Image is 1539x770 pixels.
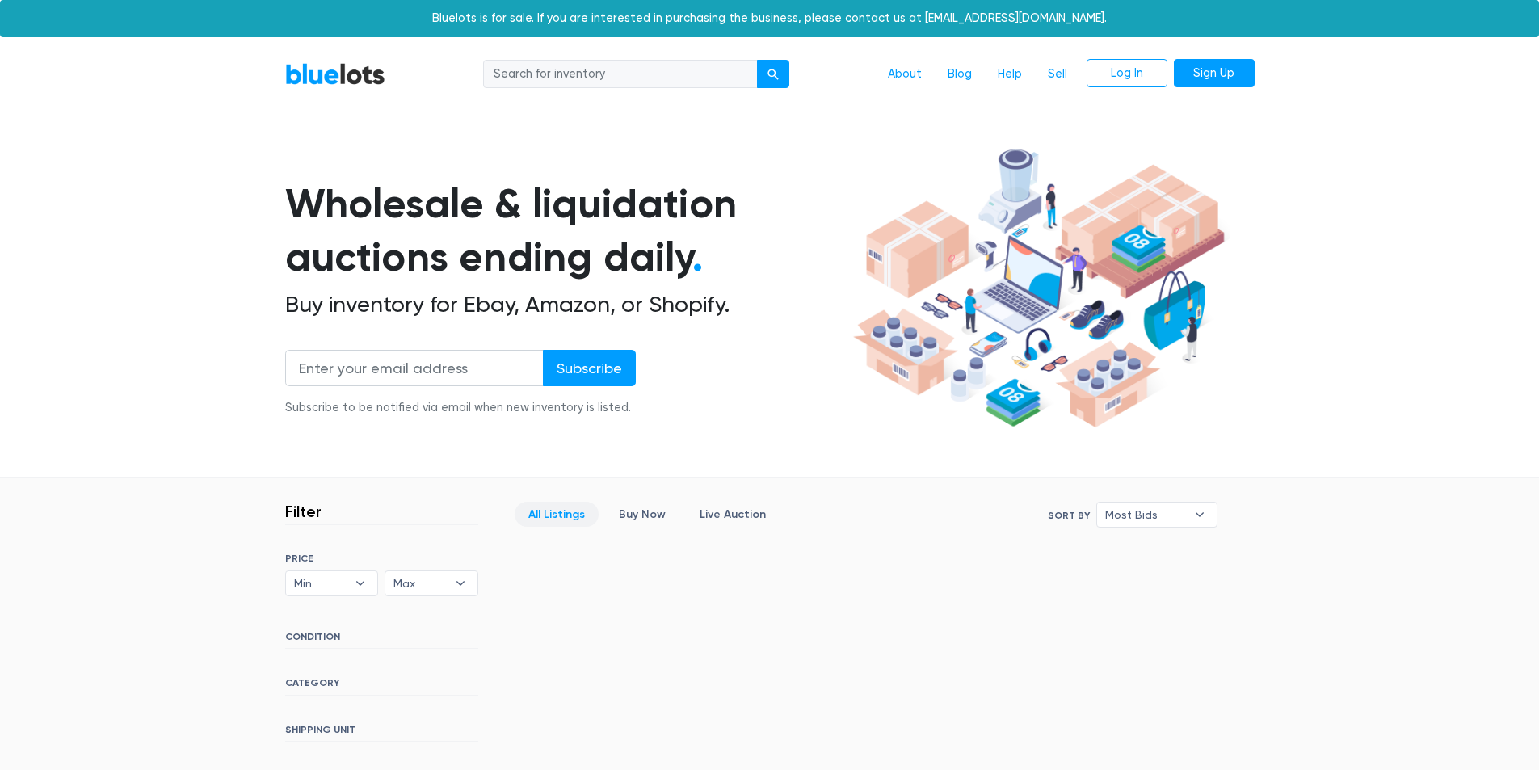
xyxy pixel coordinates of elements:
[1035,59,1080,90] a: Sell
[285,350,544,386] input: Enter your email address
[875,59,935,90] a: About
[393,571,447,595] span: Max
[285,62,385,86] a: BlueLots
[294,571,347,595] span: Min
[1174,59,1255,88] a: Sign Up
[285,502,322,521] h3: Filter
[285,724,478,742] h6: SHIPPING UNIT
[1105,503,1186,527] span: Most Bids
[285,399,636,417] div: Subscribe to be notified via email when new inventory is listed.
[285,677,478,695] h6: CATEGORY
[483,60,758,89] input: Search for inventory
[935,59,985,90] a: Blog
[285,291,847,318] h2: Buy inventory for Ebay, Amazon, or Shopify.
[444,571,477,595] b: ▾
[847,141,1230,435] img: hero-ee84e7d0318cb26816c560f6b4441b76977f77a177738b4e94f68c95b2b83dbb.png
[285,631,478,649] h6: CONDITION
[343,571,377,595] b: ▾
[1048,508,1090,523] label: Sort By
[285,177,847,284] h1: Wholesale & liquidation auctions ending daily
[692,233,703,281] span: .
[515,502,599,527] a: All Listings
[285,553,478,564] h6: PRICE
[686,502,780,527] a: Live Auction
[985,59,1035,90] a: Help
[1183,503,1217,527] b: ▾
[605,502,679,527] a: Buy Now
[1087,59,1167,88] a: Log In
[543,350,636,386] input: Subscribe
